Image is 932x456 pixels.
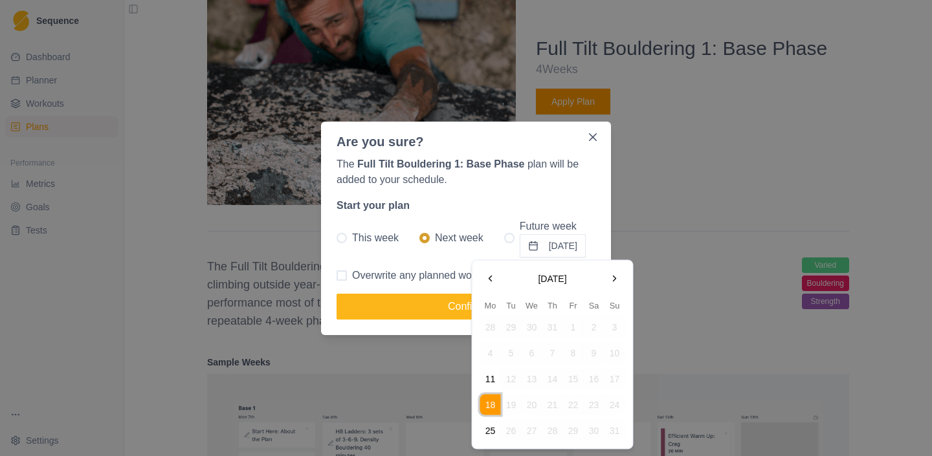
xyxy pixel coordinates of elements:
[582,127,603,147] button: Close
[605,268,625,289] button: Go to the Next Month
[480,268,501,289] button: Go to the Previous Month
[321,122,611,151] header: Are you sure?
[352,230,399,246] span: This week
[352,268,500,283] span: Overwrite any planned workouts
[480,369,501,389] button: Monday, August 11th, 2025
[520,234,586,257] button: Future week
[357,158,524,169] p: Full Tilt Bouldering 1: Base Phase
[584,299,605,312] th: Saturday
[337,198,595,213] p: Start your plan
[520,219,586,234] p: Future week
[435,230,483,246] span: Next week
[605,299,625,312] th: Sunday
[480,299,501,312] th: Monday
[480,395,501,415] button: Monday, August 18th, 2025, selected
[522,299,542,312] th: Wednesday
[480,299,625,441] table: August 2025
[563,299,584,312] th: Friday
[542,299,563,312] th: Thursday
[337,294,595,320] button: Confirm
[501,299,522,312] th: Tuesday
[321,151,611,335] div: The plan will be added to your schedule.
[480,420,501,441] button: Monday, August 25th, 2025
